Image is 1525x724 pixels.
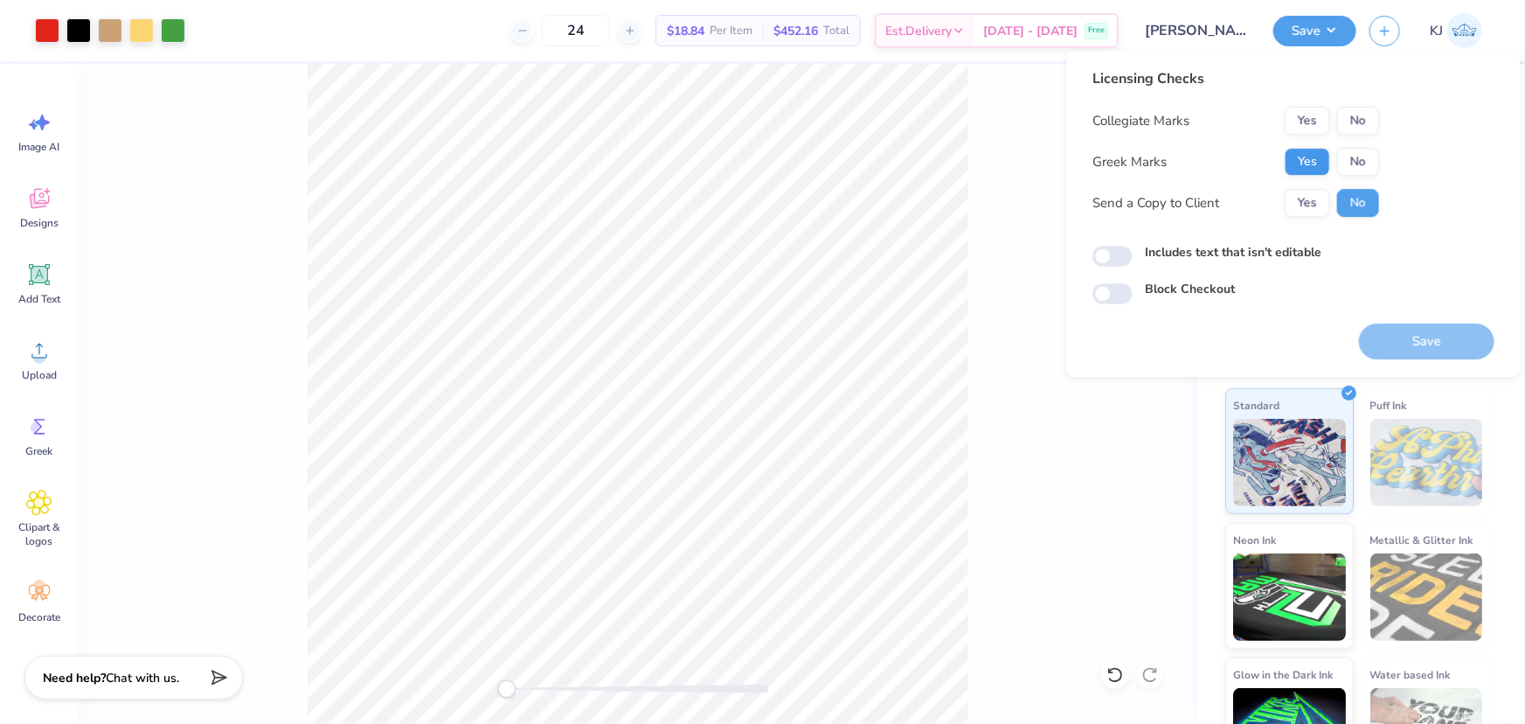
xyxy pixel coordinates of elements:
button: No [1337,189,1379,217]
span: Free [1088,24,1105,37]
label: Block Checkout [1145,280,1235,298]
span: $452.16 [773,22,818,40]
span: Neon Ink [1233,531,1276,549]
img: Puff Ink [1370,419,1483,506]
span: Water based Ink [1370,665,1451,684]
span: Greek [26,444,53,458]
button: Yes [1285,148,1330,176]
img: Metallic & Glitter Ink [1370,553,1483,641]
span: Add Text [18,292,60,306]
span: Chat with us. [106,670,179,686]
span: Glow in the Dark Ink [1233,665,1333,684]
span: Designs [20,216,59,230]
div: Send a Copy to Client [1092,193,1219,213]
span: KJ [1430,21,1443,41]
strong: Need help? [43,670,106,686]
div: Accessibility label [498,680,516,698]
div: Greek Marks [1092,152,1167,172]
img: Standard [1233,419,1346,506]
img: Neon Ink [1233,553,1346,641]
span: Total [823,22,849,40]
a: KJ [1422,13,1490,48]
button: Save [1273,16,1356,46]
div: Licensing Checks [1092,68,1379,89]
span: Decorate [18,610,60,624]
span: Image AI [19,140,60,154]
img: Kendra Jingco [1447,13,1482,48]
button: Yes [1285,107,1330,135]
span: Per Item [710,22,752,40]
span: $18.84 [667,22,704,40]
span: Puff Ink [1370,396,1407,414]
span: Est. Delivery [885,22,952,40]
button: No [1337,107,1379,135]
label: Includes text that isn't editable [1145,243,1321,261]
div: Collegiate Marks [1092,111,1189,130]
input: – – [542,15,610,46]
span: Upload [22,368,57,382]
span: Metallic & Glitter Ink [1370,531,1473,549]
button: Yes [1285,189,1330,217]
button: No [1337,148,1379,176]
span: Standard [1233,396,1279,414]
span: [DATE] - [DATE] [983,22,1078,40]
input: Untitled Design [1132,13,1260,48]
span: Clipart & logos [10,520,68,548]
